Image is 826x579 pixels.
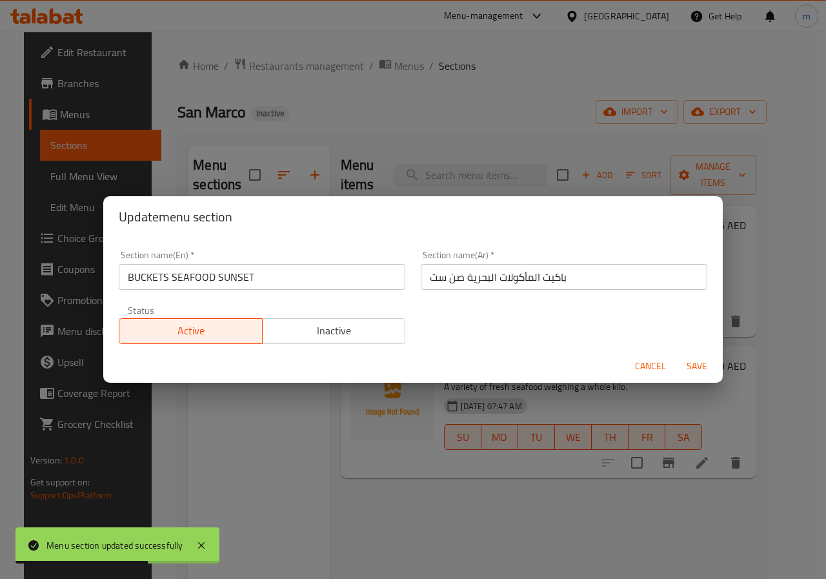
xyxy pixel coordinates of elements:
[262,318,406,344] button: Inactive
[635,358,666,374] span: Cancel
[119,207,707,227] h2: Update menu section
[681,358,712,374] span: Save
[125,321,257,340] span: Active
[421,264,707,290] input: Please enter section name(ar)
[268,321,401,340] span: Inactive
[630,354,671,378] button: Cancel
[46,538,183,553] div: Menu section updated successfully
[119,264,405,290] input: Please enter section name(en)
[119,318,263,344] button: Active
[676,354,718,378] button: Save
